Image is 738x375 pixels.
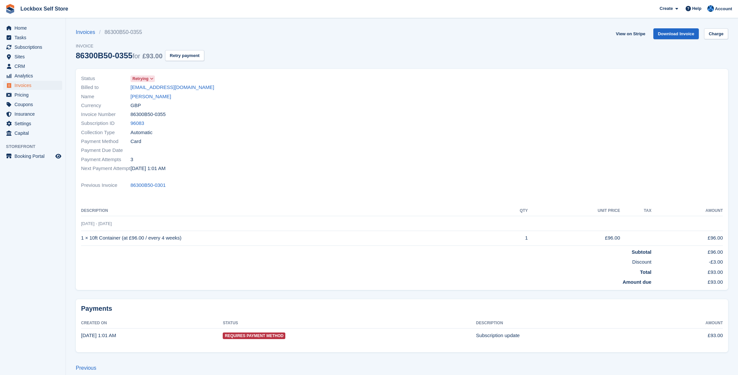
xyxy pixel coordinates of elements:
img: Naomi Davies [707,5,714,12]
th: Amount [653,318,723,329]
a: 86300B50-0301 [130,182,166,189]
a: menu [3,52,62,61]
td: £93.00 [653,328,723,343]
span: Retrying [132,76,149,82]
a: menu [3,119,62,128]
span: Payment Due Date [81,147,130,154]
span: Settings [14,119,54,128]
span: 3 [130,156,133,163]
a: View on Stripe [613,28,648,39]
a: [PERSON_NAME] [130,93,171,101]
span: Payment Method [81,138,130,145]
a: menu [3,62,62,71]
a: menu [3,109,62,119]
span: Subscription ID [81,120,130,127]
th: Tax [620,206,651,216]
td: Discount [81,256,651,266]
a: menu [3,81,62,90]
td: Subscription update [476,328,653,343]
span: Billed to [81,84,130,91]
a: menu [3,71,62,80]
span: CRM [14,62,54,71]
th: QTY [495,206,528,216]
span: for [132,52,140,60]
span: Sites [14,52,54,61]
span: Pricing [14,90,54,100]
a: menu [3,43,62,52]
a: Retrying [130,75,155,82]
a: menu [3,100,62,109]
span: Subscriptions [14,43,54,52]
th: Unit Price [528,206,620,216]
a: [EMAIL_ADDRESS][DOMAIN_NAME] [130,84,214,91]
span: Payment Attempts [81,156,130,163]
span: Previous Invoice [81,182,130,189]
td: £93.00 [651,276,723,286]
a: menu [3,33,62,42]
img: stora-icon-8386f47178a22dfd0bd8f6a31ec36ba5ce8667c1dd55bd0f319d3a0aa187defe.svg [5,4,15,14]
td: £96.00 [528,231,620,245]
td: £96.00 [651,231,723,245]
span: Capital [14,129,54,138]
span: 86300B50-0355 [130,111,166,118]
span: [DATE] - [DATE] [81,221,112,226]
span: Currency [81,102,130,109]
time: 2025-08-16 00:01:28 UTC [81,332,116,338]
th: Created On [81,318,223,329]
th: Description [81,206,495,216]
td: 1 × 10ft Container (at £96.00 / every 4 weeks) [81,231,495,245]
h2: Payments [81,304,723,313]
span: Home [14,23,54,33]
nav: breadcrumbs [76,28,204,36]
span: Name [81,93,130,101]
th: Status [223,318,476,329]
a: Preview store [54,152,62,160]
span: Invoices [14,81,54,90]
span: GBP [130,102,141,109]
strong: Subtotal [632,249,651,255]
a: menu [3,152,62,161]
span: Booking Portal [14,152,54,161]
a: Previous [76,365,96,371]
td: £93.00 [651,266,723,276]
a: menu [3,23,62,33]
span: Create [660,5,673,12]
button: Retry payment [165,50,204,61]
span: Analytics [14,71,54,80]
th: Amount [651,206,723,216]
strong: Amount due [623,279,652,285]
span: Requires Payment Method [223,332,285,339]
a: menu [3,90,62,100]
td: 1 [495,231,528,245]
span: Insurance [14,109,54,119]
th: Description [476,318,653,329]
span: Collection Type [81,129,130,136]
span: Coupons [14,100,54,109]
td: -£3.00 [651,256,723,266]
span: Invoice [76,43,204,49]
a: Download Invoice [653,28,699,39]
span: Account [715,6,732,12]
span: £93.00 [142,52,162,60]
td: £96.00 [651,245,723,256]
a: Lockbox Self Store [18,3,71,14]
a: menu [3,129,62,138]
div: 86300B50-0355 [76,51,162,60]
span: Next Payment Attempt [81,165,130,172]
span: Automatic [130,129,153,136]
span: Help [692,5,701,12]
span: Card [130,138,141,145]
span: Invoice Number [81,111,130,118]
span: Storefront [6,143,66,150]
span: Status [81,75,130,82]
time: 2025-08-20 00:01:36 UTC [130,165,165,172]
span: Tasks [14,33,54,42]
a: 96083 [130,120,144,127]
a: Charge [704,28,728,39]
strong: Total [640,269,651,275]
a: Invoices [76,28,99,36]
